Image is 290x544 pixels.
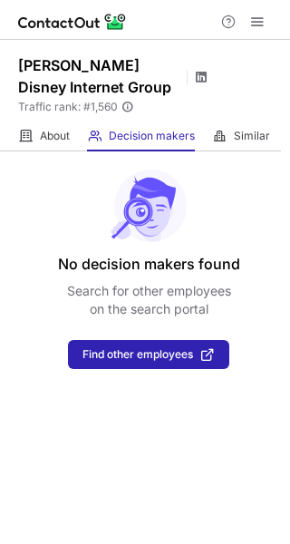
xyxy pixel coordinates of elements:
[58,253,240,275] header: No decision makers found
[110,170,188,242] img: No leads found
[18,11,127,33] img: ContactOut v5.3.10
[18,101,118,113] span: Traffic rank: # 1,560
[68,340,229,369] button: Find other employees
[18,54,181,98] h1: [PERSON_NAME] Disney Internet Group
[67,282,231,318] p: Search for other employees on the search portal
[40,129,70,143] span: About
[109,129,195,143] span: Decision makers
[82,348,193,361] span: Find other employees
[234,129,270,143] span: Similar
